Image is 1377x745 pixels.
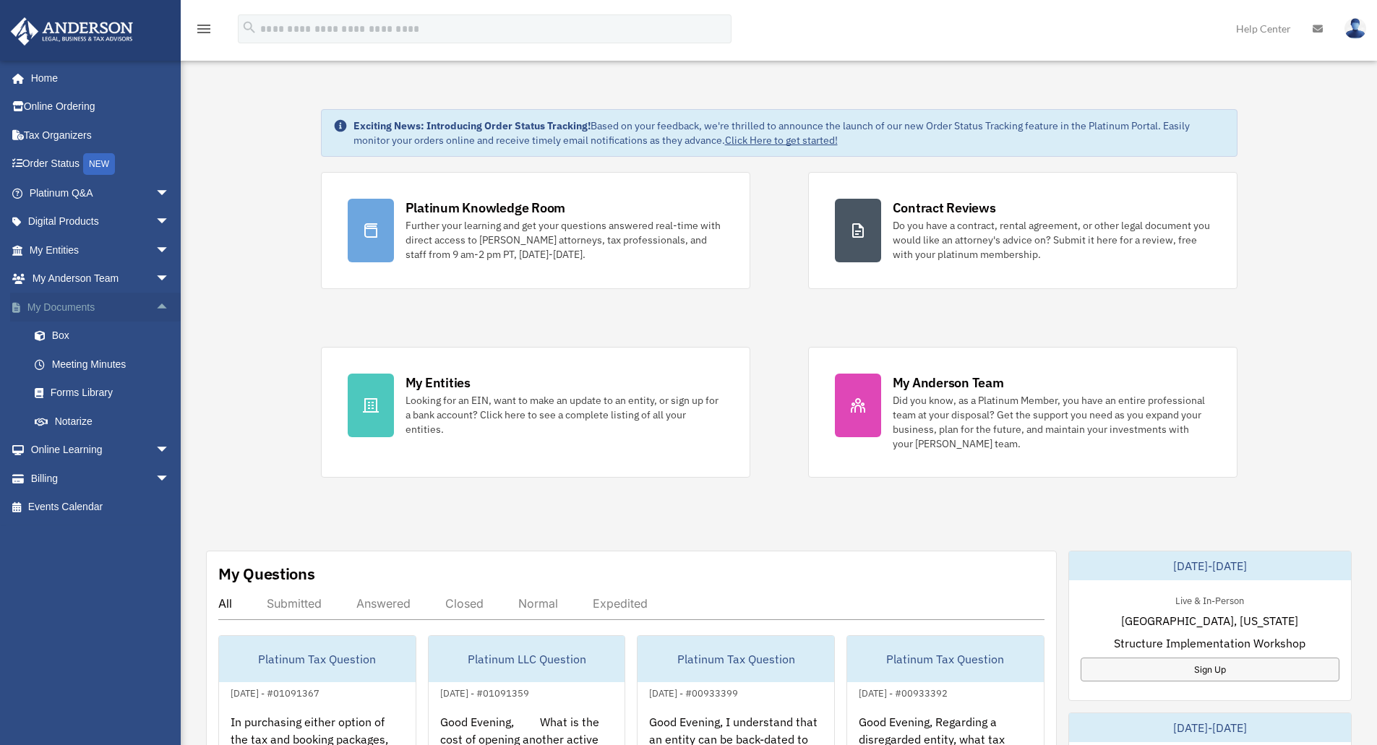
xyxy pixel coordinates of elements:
a: My Anderson Teamarrow_drop_down [10,264,192,293]
a: Tax Organizers [10,121,192,150]
a: Forms Library [20,379,192,408]
div: Submitted [267,596,322,611]
div: [DATE] - #01091359 [429,684,541,699]
div: Platinum Tax Question [847,636,1044,682]
span: arrow_drop_down [155,264,184,294]
span: arrow_drop_down [155,236,184,265]
div: Normal [518,596,558,611]
span: arrow_drop_up [155,293,184,322]
img: Anderson Advisors Platinum Portal [7,17,137,46]
div: Platinum LLC Question [429,636,625,682]
div: Further your learning and get your questions answered real-time with direct access to [PERSON_NAM... [406,218,724,262]
a: Online Ordering [10,92,192,121]
a: Digital Productsarrow_drop_down [10,207,192,236]
img: User Pic [1344,18,1366,39]
div: Answered [356,596,411,611]
div: Platinum Tax Question [219,636,416,682]
a: Click Here to get started! [725,134,838,147]
span: [GEOGRAPHIC_DATA], [US_STATE] [1121,612,1298,629]
div: Do you have a contract, rental agreement, or other legal document you would like an attorney's ad... [893,218,1211,262]
a: Sign Up [1081,658,1339,681]
a: Meeting Minutes [20,350,192,379]
div: Did you know, as a Platinum Member, you have an entire professional team at your disposal? Get th... [893,393,1211,451]
div: Closed [445,596,484,611]
div: Contract Reviews [893,199,996,217]
span: Structure Implementation Workshop [1114,634,1305,652]
div: [DATE] - #00933392 [847,684,959,699]
a: Notarize [20,407,192,436]
i: search [241,20,257,35]
div: NEW [83,153,115,175]
span: arrow_drop_down [155,436,184,465]
div: [DATE] - #01091367 [219,684,331,699]
a: Online Learningarrow_drop_down [10,436,192,465]
a: My Entitiesarrow_drop_down [10,236,192,264]
div: Platinum Tax Question [638,636,834,682]
a: My Anderson Team Did you know, as a Platinum Member, you have an entire professional team at your... [808,347,1237,478]
div: Looking for an EIN, want to make an update to an entity, or sign up for a bank account? Click her... [406,393,724,436]
a: Platinum Q&Aarrow_drop_down [10,178,192,207]
span: arrow_drop_down [155,178,184,208]
div: All [218,596,232,611]
div: Live & In-Person [1164,592,1256,607]
div: My Anderson Team [893,374,1004,392]
div: [DATE]-[DATE] [1069,713,1351,742]
a: My Entities Looking for an EIN, want to make an update to an entity, or sign up for a bank accoun... [321,347,750,478]
i: menu [195,20,213,38]
span: arrow_drop_down [155,464,184,494]
a: Order StatusNEW [10,150,192,179]
div: Based on your feedback, we're thrilled to announce the launch of our new Order Status Tracking fe... [353,119,1225,147]
strong: Exciting News: Introducing Order Status Tracking! [353,119,591,132]
a: menu [195,25,213,38]
div: My Questions [218,563,315,585]
a: Billingarrow_drop_down [10,464,192,493]
div: [DATE] - #00933399 [638,684,750,699]
div: Expedited [593,596,648,611]
span: arrow_drop_down [155,207,184,237]
a: Platinum Knowledge Room Further your learning and get your questions answered real-time with dire... [321,172,750,289]
a: Box [20,322,192,350]
a: My Documentsarrow_drop_up [10,293,192,322]
div: My Entities [406,374,471,392]
a: Contract Reviews Do you have a contract, rental agreement, or other legal document you would like... [808,172,1237,289]
a: Home [10,64,184,92]
div: [DATE]-[DATE] [1069,551,1351,580]
div: Platinum Knowledge Room [406,199,566,217]
a: Events Calendar [10,493,192,522]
